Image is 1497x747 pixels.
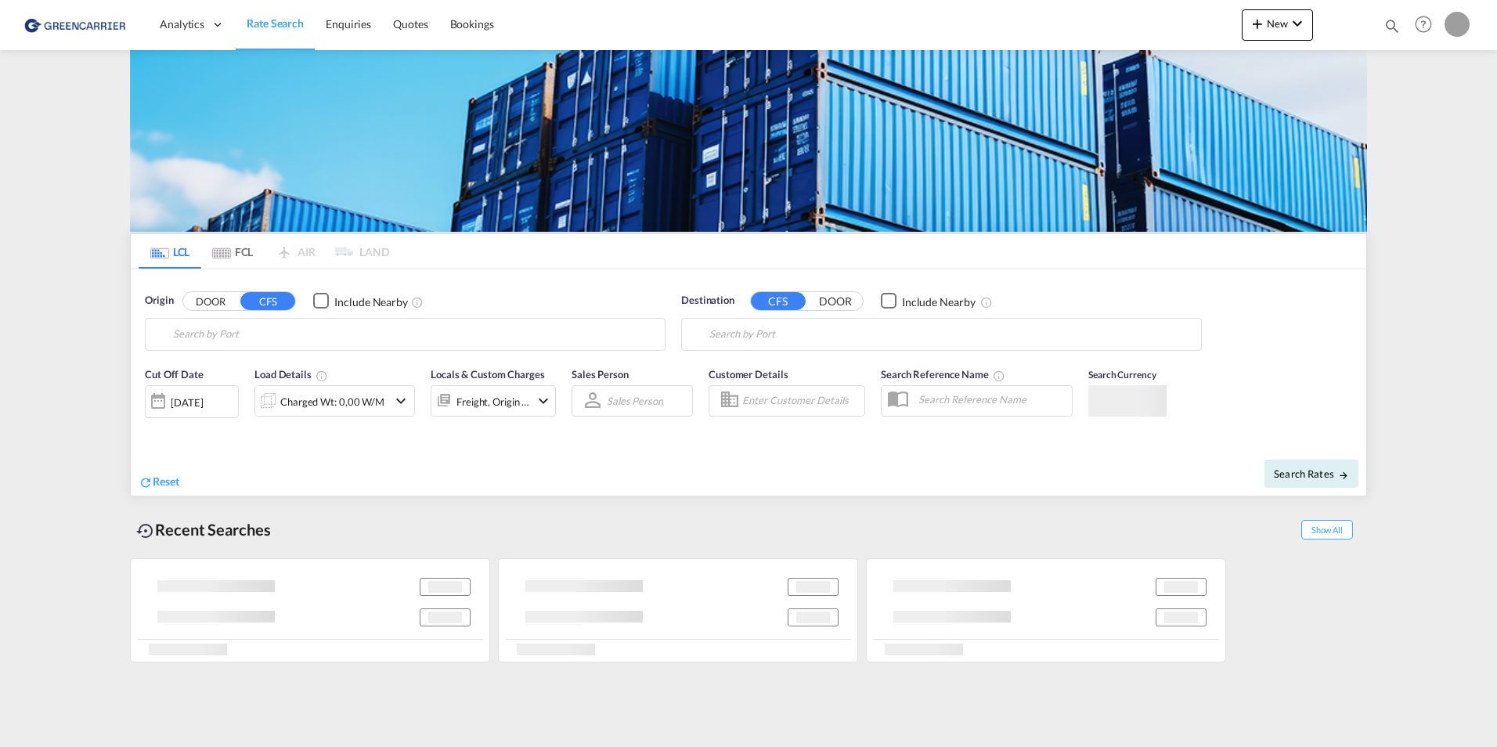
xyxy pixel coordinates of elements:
[980,295,993,308] md-icon: Unchecked: Ignores neighbouring ports when fetching rates.Checked : Includes neighbouring ports w...
[131,269,1366,496] div: Origin DOOR CFS Checkbox No InkUnchecked: Ignores neighbouring ports when fetching rates.Checked ...
[183,292,238,310] button: DOOR
[431,368,545,381] span: Locals & Custom Charges
[160,16,204,32] span: Analytics
[411,295,424,308] md-icon: Unchecked: Ignores neighbouring ports when fetching rates.Checked : Includes neighbouring ports w...
[534,391,553,410] md-icon: icon-chevron-down
[709,368,788,381] span: Customer Details
[751,292,806,310] button: CFS
[171,395,203,409] div: [DATE]
[993,370,1005,382] md-icon: Your search will be saved by the below given name
[316,370,328,382] md-icon: Chargeable Weight
[1264,460,1358,488] button: Search Ratesicon-arrow-right
[1288,14,1307,33] md-icon: icon-chevron-down
[1410,11,1437,38] span: Help
[139,474,179,491] div: icon-refreshReset
[709,323,1193,346] input: Search by Port
[605,389,665,412] md-select: Sales Person
[1383,17,1401,34] md-icon: icon-magnify
[240,292,295,310] button: CFS
[130,50,1367,232] img: GreenCarrierFCL_LCL.png
[280,390,384,412] div: Charged Wt: 0,00 W/M
[145,384,239,417] div: [DATE]
[1410,11,1445,39] div: Help
[139,234,201,269] md-tab-item: LCL
[881,293,976,309] md-checkbox: Checkbox No Ink
[742,388,860,412] input: Enter Customer Details
[881,368,1005,381] span: Search Reference Name
[1248,17,1307,30] span: New
[130,512,277,547] div: Recent Searches
[902,294,976,309] div: Include Nearby
[1248,14,1267,33] md-icon: icon-plus 400-fg
[145,293,173,309] span: Origin
[1301,520,1353,539] span: Show All
[139,475,153,489] md-icon: icon-refresh
[254,368,328,381] span: Load Details
[23,7,129,42] img: 1378a7308afe11ef83610d9e779c6b34.png
[391,392,410,410] md-icon: icon-chevron-down
[911,388,1072,411] input: Search Reference Name
[153,475,179,488] span: Reset
[201,234,264,269] md-tab-item: FCL
[572,368,629,381] span: Sales Person
[334,294,408,309] div: Include Nearby
[393,17,427,31] span: Quotes
[139,234,389,269] md-pagination-wrapper: Use the left and right arrow keys to navigate between tabs
[145,368,204,381] span: Cut Off Date
[313,293,408,309] md-checkbox: Checkbox No Ink
[145,416,157,437] md-datepicker: Select
[808,292,863,310] button: DOOR
[136,521,155,540] md-icon: icon-backup-restore
[456,390,530,412] div: Freight Origin Destination
[1088,369,1156,381] span: Search Currency
[1383,17,1401,41] div: icon-magnify
[450,17,494,31] span: Bookings
[1274,467,1349,480] span: Search Rates
[431,384,556,416] div: Freight Origin Destinationicon-chevron-down
[1338,469,1349,480] md-icon: icon-arrow-right
[1242,9,1313,41] button: icon-plus 400-fgNewicon-chevron-down
[681,293,734,309] span: Destination
[247,16,304,30] span: Rate Search
[173,323,657,346] input: Search by Port
[254,385,415,417] div: Charged Wt: 0,00 W/Micon-chevron-down
[326,17,371,31] span: Enquiries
